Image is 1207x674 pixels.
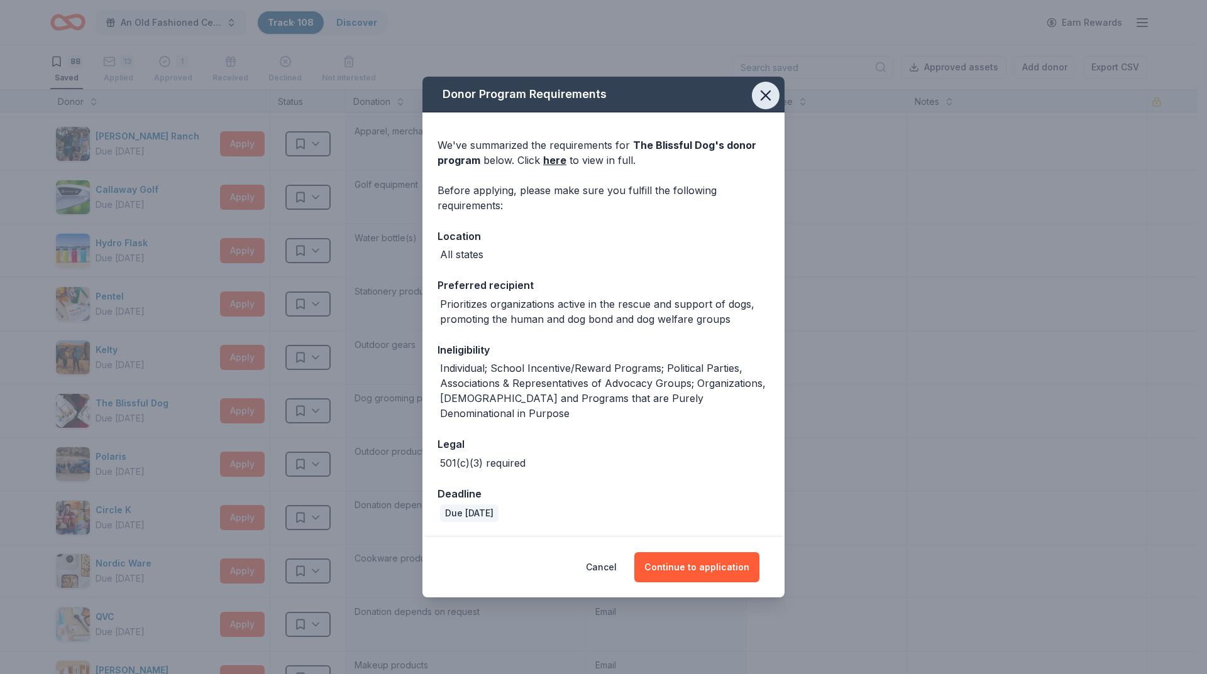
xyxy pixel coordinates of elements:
[438,277,769,293] div: Preferred recipient
[438,486,769,502] div: Deadline
[438,183,769,213] div: Before applying, please make sure you fulfill the following requirements:
[440,296,769,327] div: Prioritizes organizations active in the rescue and support of dogs, promoting the human and dog b...
[438,228,769,244] div: Location
[438,138,769,168] div: We've summarized the requirements for below. Click to view in full.
[438,342,769,358] div: Ineligibility
[440,247,483,262] div: All states
[422,77,785,112] div: Donor Program Requirements
[543,153,566,168] a: here
[440,361,769,421] div: Individual; School Incentive/Reward Programs; Political Parties, Associations & Representatives o...
[440,455,526,470] div: 501(c)(3) required
[438,436,769,452] div: Legal
[634,552,759,582] button: Continue to application
[440,504,499,522] div: Due [DATE]
[586,552,617,582] button: Cancel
